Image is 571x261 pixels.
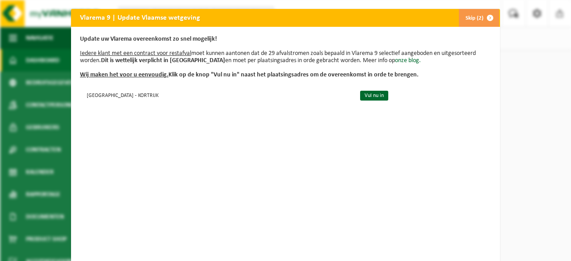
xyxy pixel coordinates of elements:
u: Iedere klant met een contract voor restafval [80,50,191,57]
button: Skip (2) [458,9,499,27]
a: onze blog. [395,57,421,64]
p: moet kunnen aantonen dat de 29 afvalstromen zoals bepaald in Vlarema 9 selectief aangeboden en ui... [80,36,491,79]
b: Dit is wettelijk verplicht in [GEOGRAPHIC_DATA] [101,57,225,64]
a: Vul nu in [360,91,388,101]
h2: Vlarema 9 | Update Vlaamse wetgeving [71,9,209,26]
b: Klik op de knop "Vul nu in" naast het plaatsingsadres om de overeenkomst in orde te brengen. [80,72,419,78]
u: Wij maken het voor u eenvoudig. [80,72,168,78]
td: [GEOGRAPHIC_DATA] - KORTRIJK [80,88,353,102]
b: Update uw Vlarema overeenkomst zo snel mogelijk! [80,36,217,42]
